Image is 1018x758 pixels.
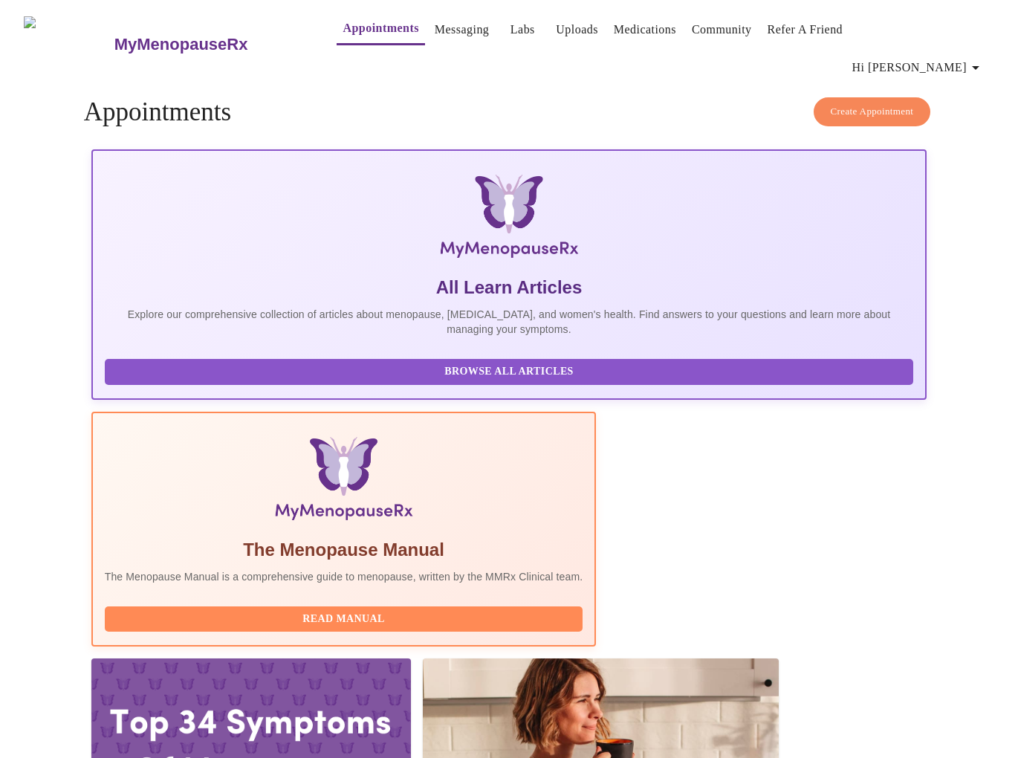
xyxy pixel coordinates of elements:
[230,175,788,264] img: MyMenopauseRx Logo
[343,18,418,39] a: Appointments
[831,103,914,120] span: Create Appointment
[105,364,918,377] a: Browse All Articles
[510,19,535,40] a: Labs
[499,15,546,45] button: Labs
[120,610,568,629] span: Read Manual
[114,35,248,54] h3: MyMenopauseRx
[105,612,587,624] a: Read Manual
[814,97,931,126] button: Create Appointment
[614,19,676,40] a: Medications
[337,13,424,45] button: Appointments
[852,57,985,78] span: Hi [PERSON_NAME]
[120,363,899,381] span: Browse All Articles
[112,19,307,71] a: MyMenopauseRx
[24,16,112,72] img: MyMenopauseRx Logo
[105,569,583,584] p: The Menopause Manual is a comprehensive guide to menopause, written by the MMRx Clinical team.
[692,19,752,40] a: Community
[429,15,495,45] button: Messaging
[550,15,604,45] button: Uploads
[768,19,843,40] a: Refer a Friend
[105,606,583,632] button: Read Manual
[84,97,935,127] h4: Appointments
[846,53,991,82] button: Hi [PERSON_NAME]
[105,276,914,299] h5: All Learn Articles
[105,538,583,562] h5: The Menopause Manual
[105,307,914,337] p: Explore our comprehensive collection of articles about menopause, [MEDICAL_DATA], and women's hea...
[181,437,507,526] img: Menopause Manual
[105,359,914,385] button: Browse All Articles
[608,15,682,45] button: Medications
[686,15,758,45] button: Community
[762,15,849,45] button: Refer a Friend
[435,19,489,40] a: Messaging
[556,19,598,40] a: Uploads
